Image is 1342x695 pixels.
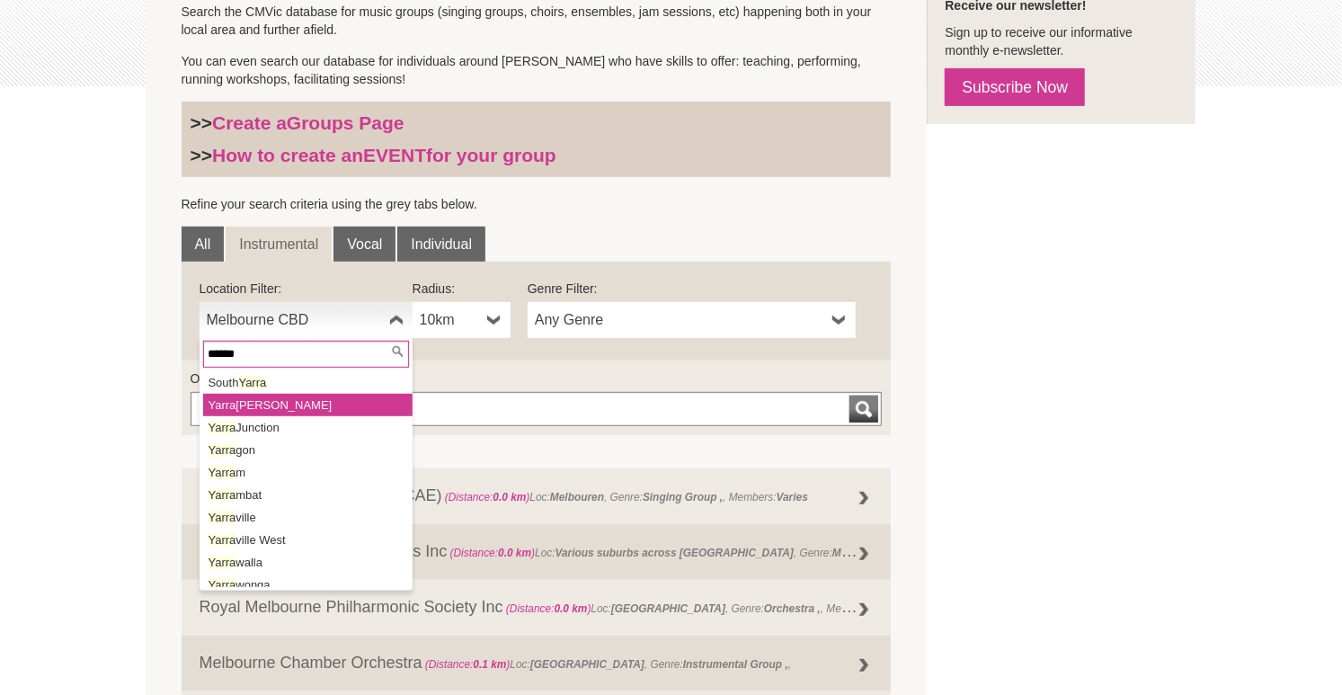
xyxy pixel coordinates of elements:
strong: Music Session (regular) , [832,542,959,560]
span: (Distance: ) [450,547,536,559]
a: Vocal [333,227,395,263]
strong: Various suburbs across [GEOGRAPHIC_DATA] [555,547,794,559]
li: South [203,371,413,394]
em: Yarra [209,466,236,479]
strong: Singing Group , [643,491,723,503]
strong: 160 [874,602,892,615]
span: 10km [420,309,480,331]
li: wonga [203,574,413,596]
li: ville West [203,529,413,551]
p: Sign up to receive our informative monthly e-newsletter. [945,23,1178,59]
strong: 0.0 km [498,547,531,559]
p: You can even search our database for individuals around [PERSON_NAME] who have skills to offer: t... [182,52,892,88]
a: Royal Melbourne Philharmonic Society Inc (Distance:0.0 km)Loc:[GEOGRAPHIC_DATA], Genre:Orchestra ... [182,580,892,636]
a: Centre For Adult Education (CAE) (Distance:0.0 km)Loc:Melbouren, Genre:Singing Group ,, Members:V... [182,468,892,524]
li: m [203,461,413,484]
span: Loc: , Genre: , Members: [503,598,892,616]
em: Yarra [209,421,236,434]
li: [PERSON_NAME] [203,394,413,416]
a: Individual [397,227,485,263]
strong: Instrumental Group , [683,658,788,671]
span: (Distance: ) [506,602,591,615]
strong: EVENT [363,145,426,165]
p: Search the CMVic database for music groups (singing groups, choirs, ensembles, jam sessions, etc)... [182,3,892,39]
strong: 0.0 km [493,491,526,503]
label: Location Filter: [200,280,413,298]
em: Yarra [209,488,236,502]
h3: >> [191,111,883,135]
em: Yarra [209,511,236,524]
strong: [GEOGRAPHIC_DATA] [530,658,644,671]
a: 10km [413,302,511,338]
em: Yarra [209,443,236,457]
em: Yarra [209,533,236,547]
span: Loc: , Genre: , Members: [442,491,808,503]
strong: [GEOGRAPHIC_DATA] [611,602,725,615]
span: Any Genre [535,309,825,331]
li: Junction [203,416,413,439]
em: Yarra [238,376,266,389]
span: Loc: , Genre: , [422,658,792,671]
span: Melbourne CBD [207,309,382,331]
span: (Distance: ) [445,491,530,503]
em: Yarra [209,556,236,569]
a: Subscribe Now [945,68,1085,106]
li: mbat [203,484,413,506]
a: Create aGroups Page [212,112,404,133]
span: (Distance: ) [425,658,511,671]
label: Radius: [413,280,511,298]
a: Instrumental [226,227,332,263]
li: walla [203,551,413,574]
li: gon [203,439,413,461]
a: Friends of the Team of Pianists Inc (Distance:0.0 km)Loc:Various suburbs across [GEOGRAPHIC_DATA]... [182,524,892,580]
label: Genre Filter: [528,280,856,298]
a: All [182,227,225,263]
label: Or find a Group by Keywords [191,370,883,388]
strong: Orchestra , [764,602,821,615]
strong: Varies [777,491,808,503]
em: Yarra [209,398,236,412]
h3: >> [191,144,883,167]
li: ville [203,506,413,529]
em: Yarra [209,578,236,592]
p: Refine your search criteria using the grey tabs below. [182,195,892,213]
a: How to create anEVENTfor your group [212,145,556,165]
span: Loc: , Genre: , [447,542,962,560]
a: Melbourne Chamber Orchestra (Distance:0.1 km)Loc:[GEOGRAPHIC_DATA], Genre:Instrumental Group ,, [182,636,892,691]
strong: Groups Page [287,112,404,133]
strong: Melbouren [550,491,604,503]
a: Any Genre [528,302,856,338]
strong: 0.0 km [555,602,588,615]
a: Melbourne CBD [200,302,413,338]
strong: 0.1 km [473,658,506,671]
